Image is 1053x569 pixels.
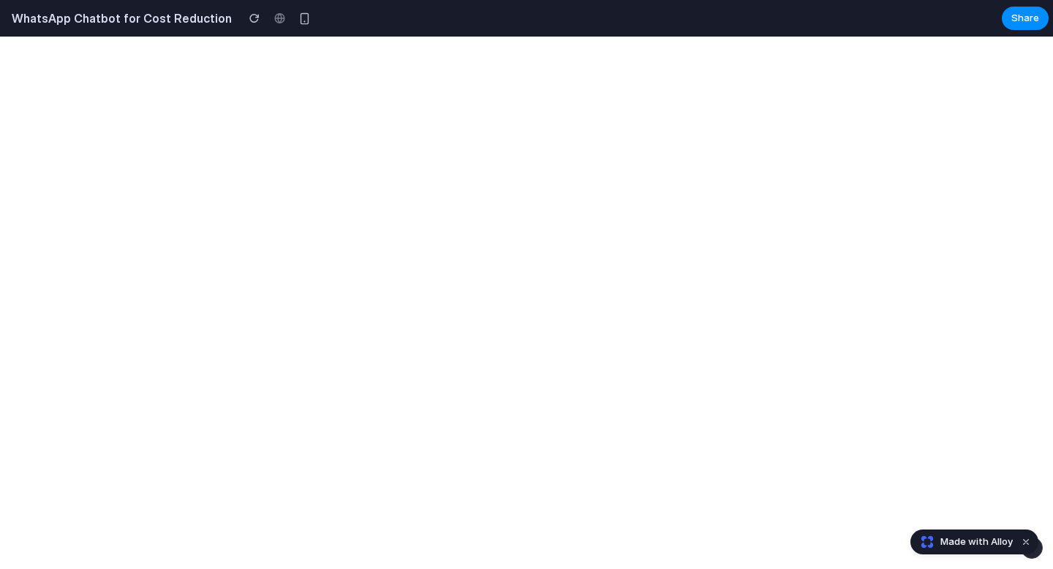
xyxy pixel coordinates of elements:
span: Made with Alloy [940,535,1013,549]
button: Share [1002,7,1049,30]
span: Share [1011,11,1039,26]
h2: WhatsApp Chatbot for Cost Reduction [6,10,232,27]
button: Dismiss watermark [1017,533,1035,551]
a: Made with Alloy [911,535,1014,549]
